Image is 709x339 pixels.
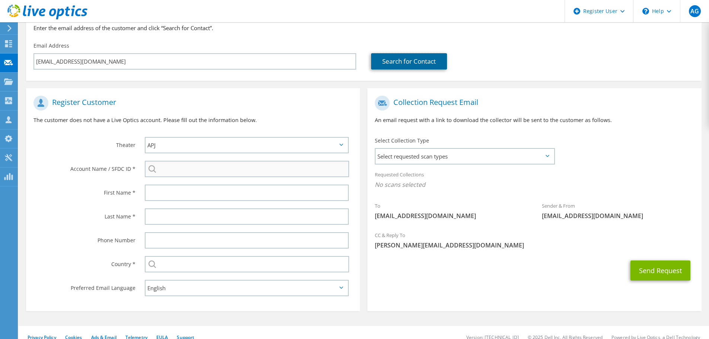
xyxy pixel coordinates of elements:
[367,198,534,224] div: To
[33,185,135,196] label: First Name *
[33,96,349,111] h1: Register Customer
[33,42,69,49] label: Email Address
[33,116,352,124] p: The customer does not have a Live Optics account. Please fill out the information below.
[367,227,701,253] div: CC & Reply To
[33,280,135,292] label: Preferred Email Language
[367,167,701,194] div: Requested Collections
[630,260,690,281] button: Send Request
[534,198,702,224] div: Sender & From
[642,8,649,15] svg: \n
[33,232,135,244] label: Phone Number
[542,212,694,220] span: [EMAIL_ADDRESS][DOMAIN_NAME]
[375,180,694,189] span: No scans selected
[375,212,527,220] span: [EMAIL_ADDRESS][DOMAIN_NAME]
[375,137,429,144] label: Select Collection Type
[376,149,554,164] span: Select requested scan types
[375,116,694,124] p: An email request with a link to download the collector will be sent to the customer as follows.
[375,96,690,111] h1: Collection Request Email
[33,161,135,173] label: Account Name / SFDC ID *
[33,256,135,268] label: Country *
[33,137,135,149] label: Theater
[33,208,135,220] label: Last Name *
[371,53,447,70] a: Search for Contact
[375,241,694,249] span: [PERSON_NAME][EMAIL_ADDRESS][DOMAIN_NAME]
[689,5,701,17] span: AG
[33,24,694,32] h3: Enter the email address of the customer and click “Search for Contact”.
